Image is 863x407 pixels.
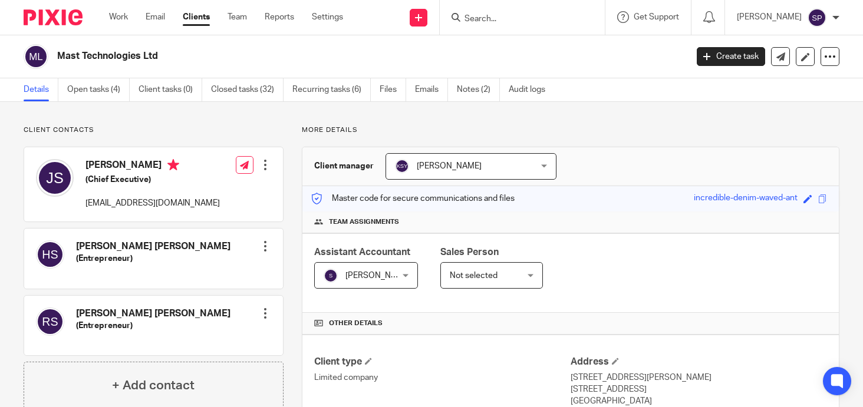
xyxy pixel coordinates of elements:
a: Create task [697,47,765,66]
a: Email [146,11,165,23]
a: Work [109,11,128,23]
a: Settings [312,11,343,23]
h5: (Entrepreneur) [76,253,230,264]
span: Get Support [634,13,679,21]
a: Team [228,11,247,23]
img: svg%3E [808,8,826,27]
p: [STREET_ADDRESS][PERSON_NAME] [571,372,827,383]
span: Team assignments [329,217,399,227]
div: incredible-denim-waved-ant [694,192,798,206]
h4: [PERSON_NAME] [PERSON_NAME] [76,307,230,320]
a: Client tasks (0) [139,78,202,101]
h4: [PERSON_NAME] [PERSON_NAME] [76,240,230,253]
h2: Mast Technologies Ltd [57,50,555,62]
p: Client contacts [24,125,284,135]
a: Clients [183,11,210,23]
a: Audit logs [509,78,554,101]
h5: (Entrepreneur) [76,320,230,332]
a: Details [24,78,58,101]
h3: Client manager [314,160,374,172]
span: Assistant Accountant [314,247,410,257]
p: [EMAIL_ADDRESS][DOMAIN_NAME] [85,197,220,209]
span: Other details [329,319,383,328]
p: [PERSON_NAME] [737,11,802,23]
a: Recurring tasks (6) [292,78,371,101]
a: Open tasks (4) [67,78,130,101]
a: Reports [265,11,294,23]
h4: + Add contact [112,376,195,395]
input: Search [463,14,569,25]
h4: Address [571,356,827,368]
img: svg%3E [395,159,409,173]
i: Primary [167,159,179,171]
p: [GEOGRAPHIC_DATA] [571,395,827,407]
p: [STREET_ADDRESS] [571,383,827,395]
p: Limited company [314,372,571,383]
img: svg%3E [24,44,48,69]
h4: [PERSON_NAME] [85,159,220,174]
p: Master code for secure communications and files [311,193,515,204]
span: [PERSON_NAME] [417,162,482,170]
img: Pixie [24,9,83,25]
img: svg%3E [36,240,64,269]
img: svg%3E [324,269,338,283]
a: Emails [415,78,448,101]
h5: (Chief Executive) [85,174,220,186]
a: Notes (2) [457,78,500,101]
p: More details [302,125,839,135]
span: Not selected [450,272,498,280]
a: Files [380,78,406,101]
span: Sales Person [440,247,499,257]
span: [PERSON_NAME] S [345,272,417,280]
img: svg%3E [36,159,74,197]
h4: Client type [314,356,571,368]
a: Closed tasks (32) [211,78,284,101]
img: svg%3E [36,307,64,336]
